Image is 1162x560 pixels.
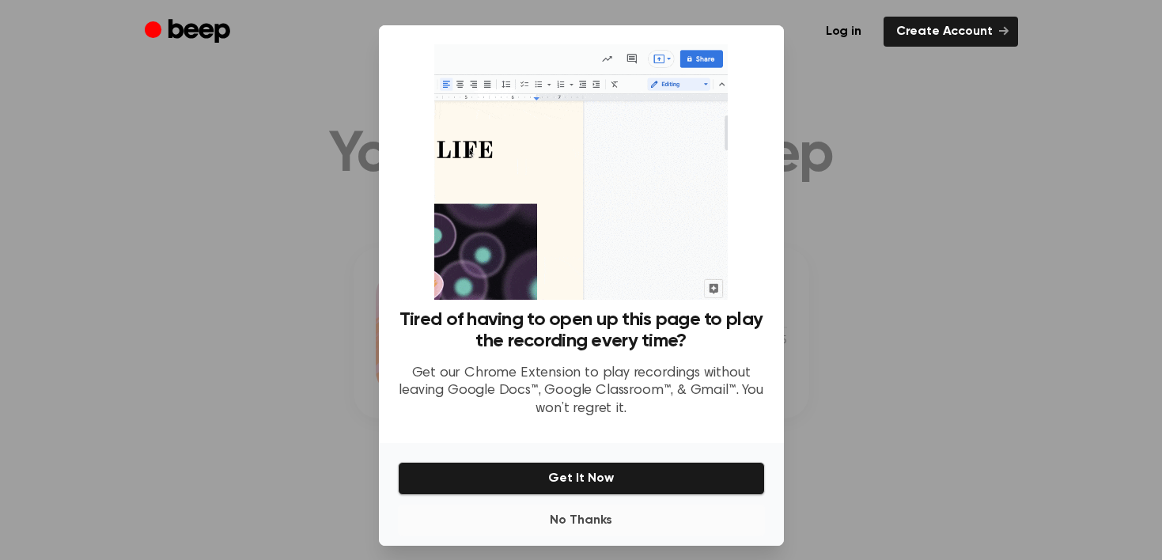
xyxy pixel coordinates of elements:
h3: Tired of having to open up this page to play the recording every time? [398,309,765,352]
button: Get It Now [398,462,765,495]
button: No Thanks [398,505,765,536]
p: Get our Chrome Extension to play recordings without leaving Google Docs™, Google Classroom™, & Gm... [398,365,765,418]
a: Beep [145,17,234,47]
a: Log in [813,17,874,47]
img: Beep extension in action [434,44,728,300]
a: Create Account [884,17,1018,47]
